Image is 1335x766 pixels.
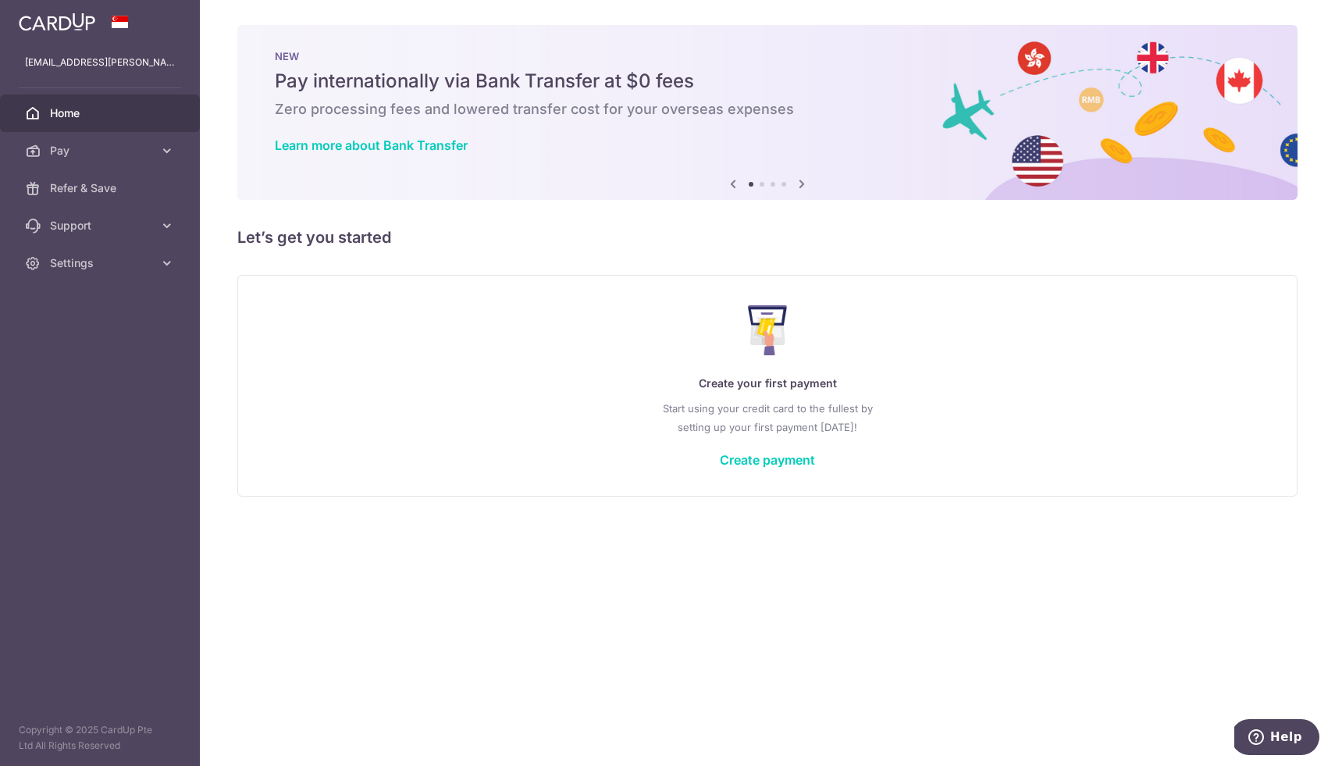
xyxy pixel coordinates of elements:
[50,143,153,159] span: Pay
[19,12,95,31] img: CardUp
[275,100,1260,119] h6: Zero processing fees and lowered transfer cost for your overseas expenses
[275,137,468,153] a: Learn more about Bank Transfer
[50,255,153,271] span: Settings
[25,55,175,70] p: [EMAIL_ADDRESS][PERSON_NAME][DOMAIN_NAME]
[237,25,1298,200] img: Bank transfer banner
[275,50,1260,62] p: NEW
[269,399,1266,436] p: Start using your credit card to the fullest by setting up your first payment [DATE]!
[748,305,788,355] img: Make Payment
[275,69,1260,94] h5: Pay internationally via Bank Transfer at $0 fees
[237,225,1298,250] h5: Let’s get you started
[720,452,815,468] a: Create payment
[50,105,153,121] span: Home
[1234,719,1319,758] iframe: Opens a widget where you can find more information
[50,180,153,196] span: Refer & Save
[269,374,1266,393] p: Create your first payment
[50,218,153,233] span: Support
